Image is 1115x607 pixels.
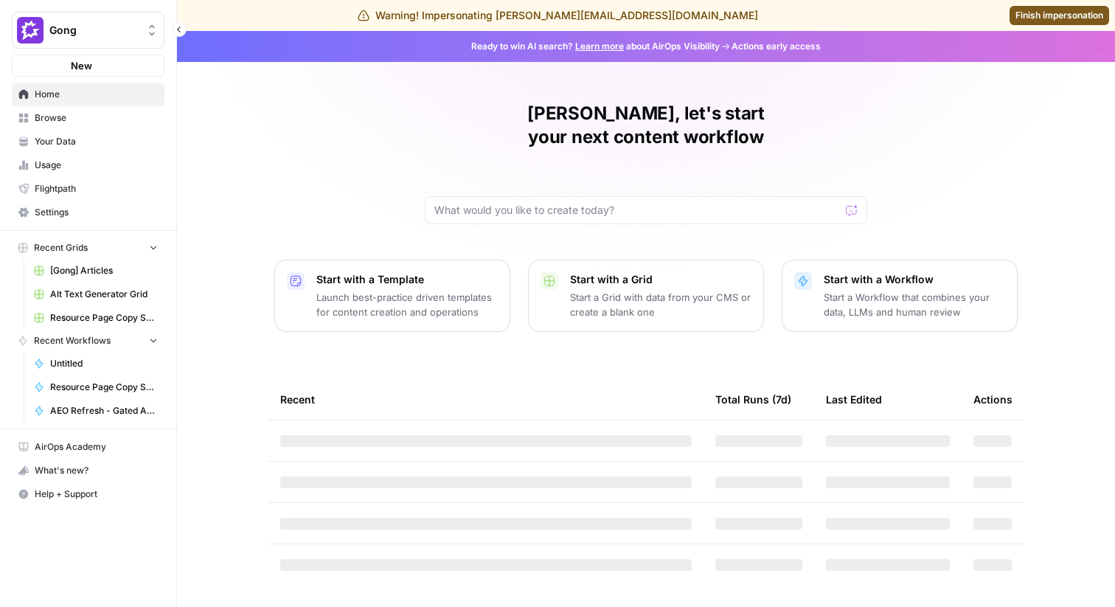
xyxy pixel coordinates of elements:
[13,459,164,482] div: What's new?
[1010,6,1109,25] a: Finish impersonation
[12,201,164,224] a: Settings
[280,379,692,420] div: Recent
[50,311,158,325] span: Resource Page Copy Scrape Grid
[27,399,164,423] a: AEO Refresh - Gated Asset LPs
[973,379,1012,420] div: Actions
[732,40,821,53] span: Actions early access
[35,135,158,148] span: Your Data
[528,260,764,332] button: Start with a GridStart a Grid with data from your CMS or create a blank one
[34,334,111,347] span: Recent Workflows
[316,290,498,319] p: Launch best-practice driven templates for content creation and operations
[274,260,510,332] button: Start with a TemplateLaunch best-practice driven templates for content creation and operations
[12,237,164,259] button: Recent Grids
[12,106,164,130] a: Browse
[35,206,158,219] span: Settings
[27,282,164,306] a: Alt Text Generator Grid
[35,88,158,101] span: Home
[27,259,164,282] a: [Gong] Articles
[434,203,840,218] input: What would you like to create today?
[12,153,164,177] a: Usage
[50,357,158,370] span: Untitled
[570,272,751,287] p: Start with a Grid
[12,330,164,352] button: Recent Workflows
[12,83,164,106] a: Home
[12,12,164,49] button: Workspace: Gong
[71,58,92,73] span: New
[35,111,158,125] span: Browse
[12,459,164,482] button: What's new?
[35,440,158,454] span: AirOps Academy
[12,482,164,506] button: Help + Support
[49,23,139,38] span: Gong
[12,130,164,153] a: Your Data
[782,260,1018,332] button: Start with a WorkflowStart a Workflow that combines your data, LLMs and human review
[826,379,882,420] div: Last Edited
[27,352,164,375] a: Untitled
[50,264,158,277] span: [Gong] Articles
[34,241,88,254] span: Recent Grids
[358,8,758,23] div: Warning! Impersonating [PERSON_NAME][EMAIL_ADDRESS][DOMAIN_NAME]
[17,17,44,44] img: Gong Logo
[715,379,791,420] div: Total Runs (7d)
[27,375,164,399] a: Resource Page Copy Scrape
[35,159,158,172] span: Usage
[1015,9,1103,22] span: Finish impersonation
[12,55,164,77] button: New
[27,306,164,330] a: Resource Page Copy Scrape Grid
[575,41,624,52] a: Learn more
[50,381,158,394] span: Resource Page Copy Scrape
[12,177,164,201] a: Flightpath
[12,435,164,459] a: AirOps Academy
[50,404,158,417] span: AEO Refresh - Gated Asset LPs
[316,272,498,287] p: Start with a Template
[35,182,158,195] span: Flightpath
[425,102,867,149] h1: [PERSON_NAME], let's start your next content workflow
[824,272,1005,287] p: Start with a Workflow
[824,290,1005,319] p: Start a Workflow that combines your data, LLMs and human review
[471,40,720,53] span: Ready to win AI search? about AirOps Visibility
[570,290,751,319] p: Start a Grid with data from your CMS or create a blank one
[50,288,158,301] span: Alt Text Generator Grid
[35,488,158,501] span: Help + Support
